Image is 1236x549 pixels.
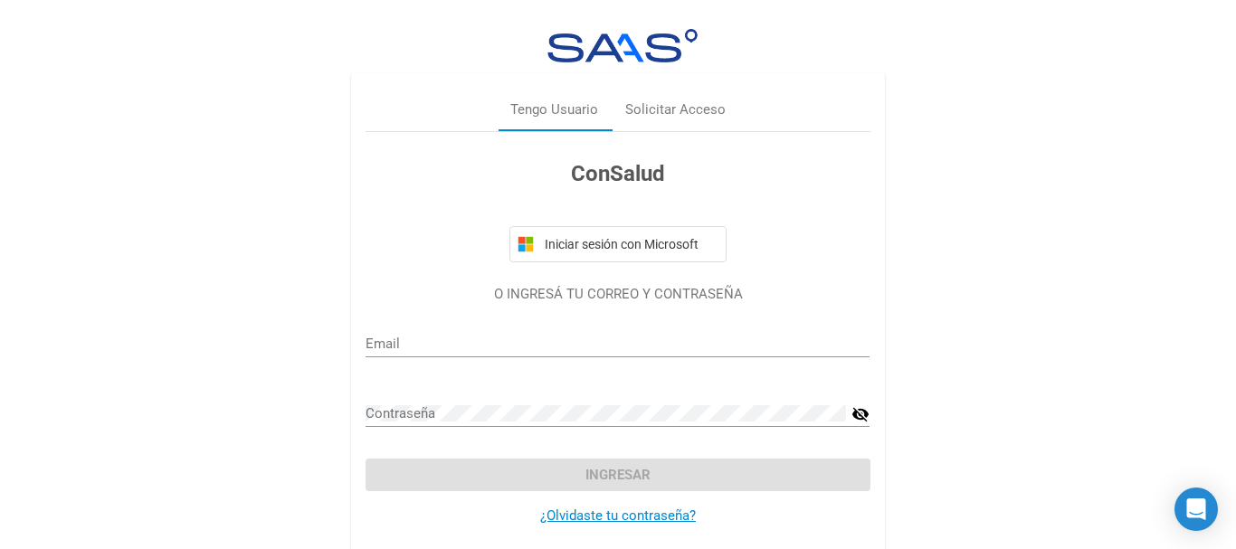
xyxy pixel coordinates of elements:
[1174,487,1218,531] div: Open Intercom Messenger
[366,157,870,190] h3: ConSalud
[585,467,651,483] span: Ingresar
[625,99,726,120] div: Solicitar Acceso
[509,226,727,262] button: Iniciar sesión con Microsoft
[366,459,870,491] button: Ingresar
[540,507,696,524] a: ¿Olvidaste tu contraseña?
[510,99,598,120] div: Tengo Usuario
[851,403,870,425] mat-icon: visibility_off
[366,284,870,305] p: O INGRESÁ TU CORREO Y CONTRASEÑA
[541,237,718,251] span: Iniciar sesión con Microsoft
